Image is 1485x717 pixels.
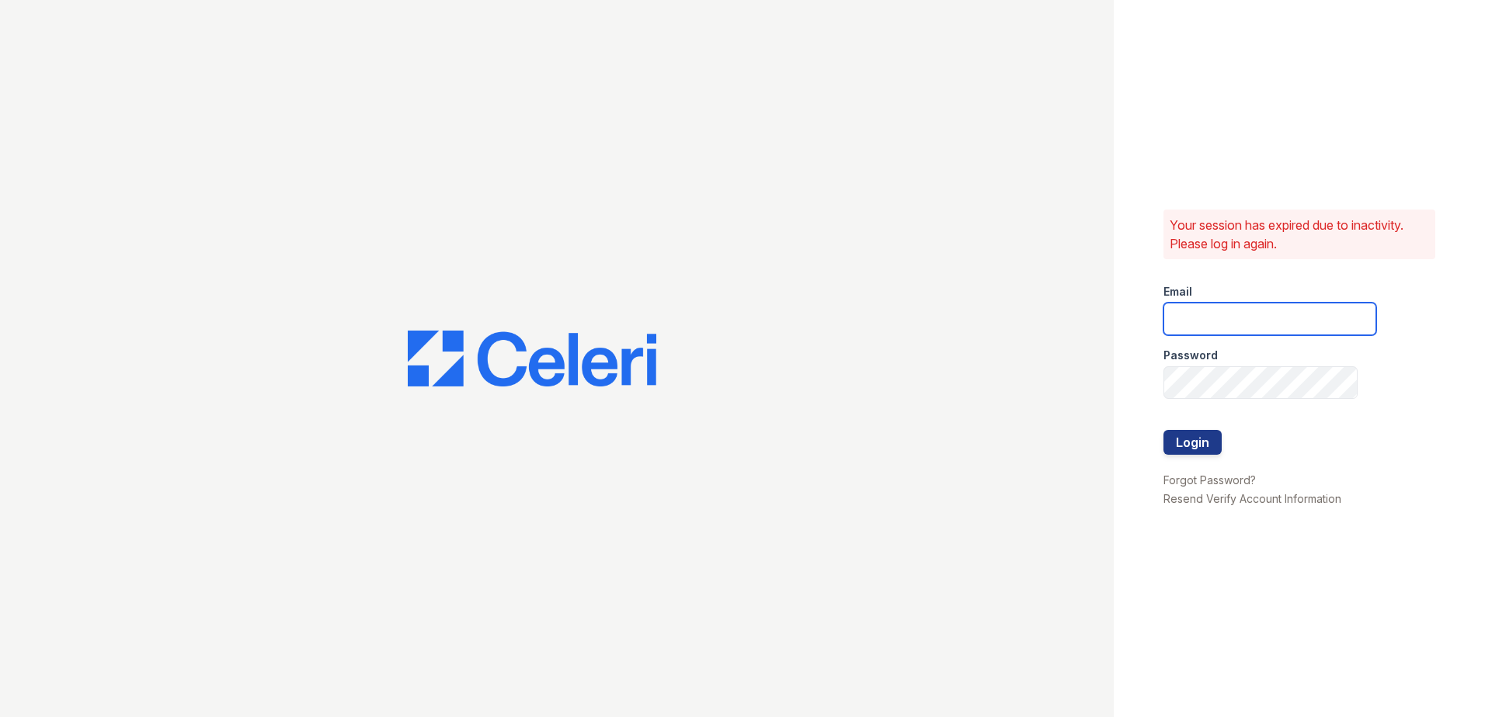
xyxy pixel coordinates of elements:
p: Your session has expired due to inactivity. Please log in again. [1170,216,1429,253]
img: CE_Logo_Blue-a8612792a0a2168367f1c8372b55b34899dd931a85d93a1a3d3e32e68fde9ad4.png [408,331,656,386]
label: Email [1163,284,1192,300]
a: Resend Verify Account Information [1163,492,1341,505]
label: Password [1163,348,1218,363]
button: Login [1163,430,1222,455]
a: Forgot Password? [1163,473,1256,487]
